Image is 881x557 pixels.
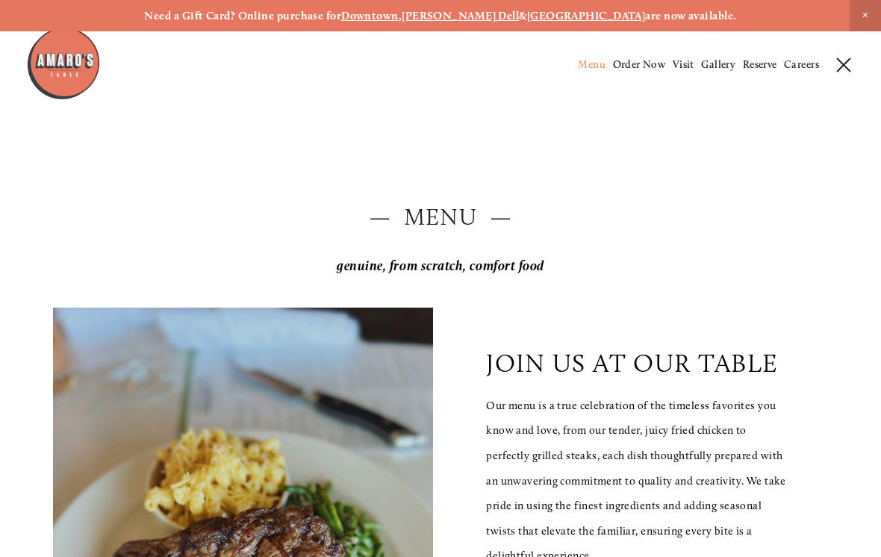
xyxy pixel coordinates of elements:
[402,9,519,22] a: [PERSON_NAME] Dell
[527,9,646,22] a: [GEOGRAPHIC_DATA]
[337,258,544,274] em: genuine, from scratch, comfort food
[144,9,341,22] strong: Need a Gift Card? Online purchase for
[341,9,399,22] a: Downtown
[578,58,606,71] a: Menu
[519,9,526,22] strong: &
[26,26,101,101] img: Amaro's Table
[701,58,735,71] a: Gallery
[784,58,819,71] a: Careers
[673,58,694,71] a: Visit
[399,9,402,22] strong: ,
[645,9,736,22] strong: are now available.
[613,58,666,71] a: Order Now
[53,201,828,234] h2: — Menu —
[743,58,777,71] a: Reserve
[486,348,778,379] p: join us at our table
